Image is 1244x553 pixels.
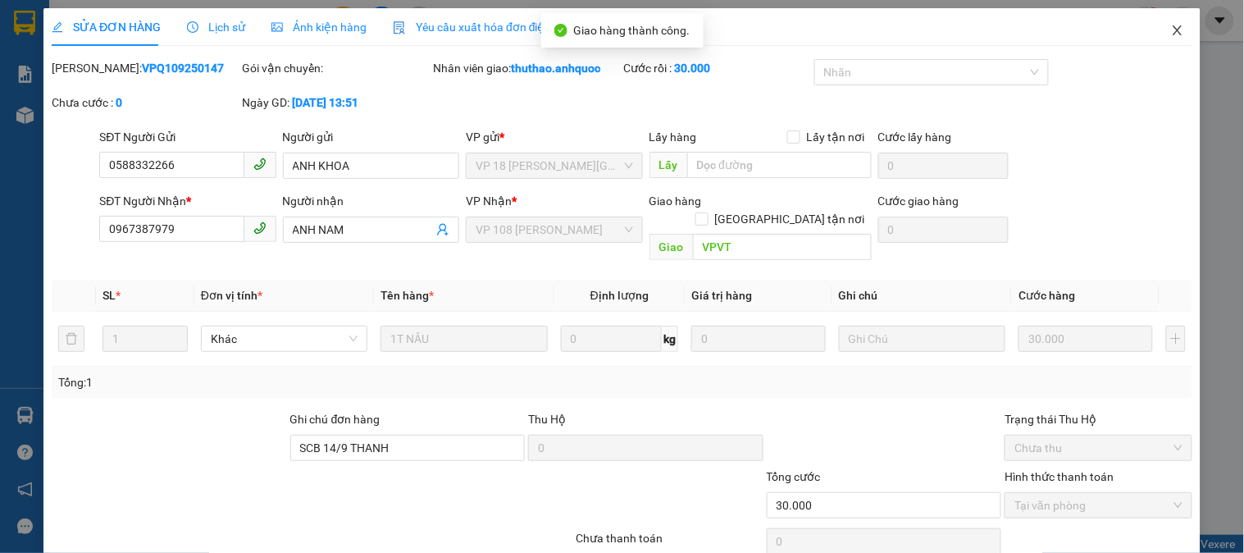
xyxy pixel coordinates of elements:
[52,21,63,33] span: edit
[1014,436,1182,460] span: Chưa thu
[290,413,380,426] label: Ghi chú đơn hàng
[253,222,267,235] span: phone
[466,128,642,146] div: VP gửi
[662,326,678,352] span: kg
[99,192,276,210] div: SĐT Người Nhận
[839,326,1005,352] input: Ghi Chú
[800,128,872,146] span: Lấy tận nơi
[99,128,276,146] div: SĐT Người Gửi
[767,470,821,483] span: Tổng cước
[466,194,512,208] span: VP Nhận
[103,289,116,302] span: SL
[393,21,406,34] img: icon
[878,217,1009,243] input: Cước giao hàng
[201,289,262,302] span: Đơn vị tính
[674,62,710,75] b: 30.000
[1014,493,1182,518] span: Tại văn phòng
[436,223,449,236] span: user-add
[691,326,826,352] input: 0
[691,289,752,302] span: Giá trị hàng
[1171,24,1184,37] span: close
[878,194,959,208] label: Cước giao hàng
[687,152,872,178] input: Dọc đường
[1155,8,1201,54] button: Close
[574,24,690,37] span: Giao hàng thành công.
[142,62,224,75] b: VPQ109250147
[528,413,566,426] span: Thu Hộ
[878,130,952,144] label: Cước lấy hàng
[271,21,367,34] span: Ảnh kiện hàng
[380,326,547,352] input: VD: Bàn, Ghế
[649,194,702,208] span: Giao hàng
[283,192,459,210] div: Người nhận
[590,289,649,302] span: Định lượng
[554,24,567,37] span: check-circle
[243,59,430,77] div: Gói vận chuyển:
[253,158,267,171] span: phone
[187,21,198,33] span: clock-circle
[293,96,359,109] b: [DATE] 13:51
[271,21,283,33] span: picture
[58,326,84,352] button: delete
[116,96,122,109] b: 0
[380,289,434,302] span: Tên hàng
[709,210,872,228] span: [GEOGRAPHIC_DATA] tận nơi
[393,21,566,34] span: Yêu cầu xuất hóa đơn điện tử
[476,153,632,178] span: VP 18 Nguyễn Thái Bình - Quận 1
[283,128,459,146] div: Người gửi
[433,59,620,77] div: Nhân viên giao:
[878,153,1009,179] input: Cước lấy hàng
[1005,410,1192,428] div: Trạng thái Thu Hộ
[1018,326,1153,352] input: 0
[211,327,358,351] span: Khác
[649,152,687,178] span: Lấy
[52,21,161,34] span: SỬA ĐƠN HÀNG
[243,94,430,112] div: Ngày GD:
[52,59,239,77] div: [PERSON_NAME]:
[1018,289,1075,302] span: Cước hàng
[693,234,872,260] input: Dọc đường
[52,94,239,112] div: Chưa cước :
[623,59,810,77] div: Cước rồi :
[832,280,1012,312] th: Ghi chú
[1166,326,1186,352] button: plus
[511,62,600,75] b: thuthao.anhquoc
[1005,470,1114,483] label: Hình thức thanh toán
[649,130,697,144] span: Lấy hàng
[476,217,632,242] span: VP 108 Lê Hồng Phong - Vũng Tàu
[649,234,693,260] span: Giao
[58,373,481,391] div: Tổng: 1
[187,21,245,34] span: Lịch sử
[290,435,526,461] input: Ghi chú đơn hàng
